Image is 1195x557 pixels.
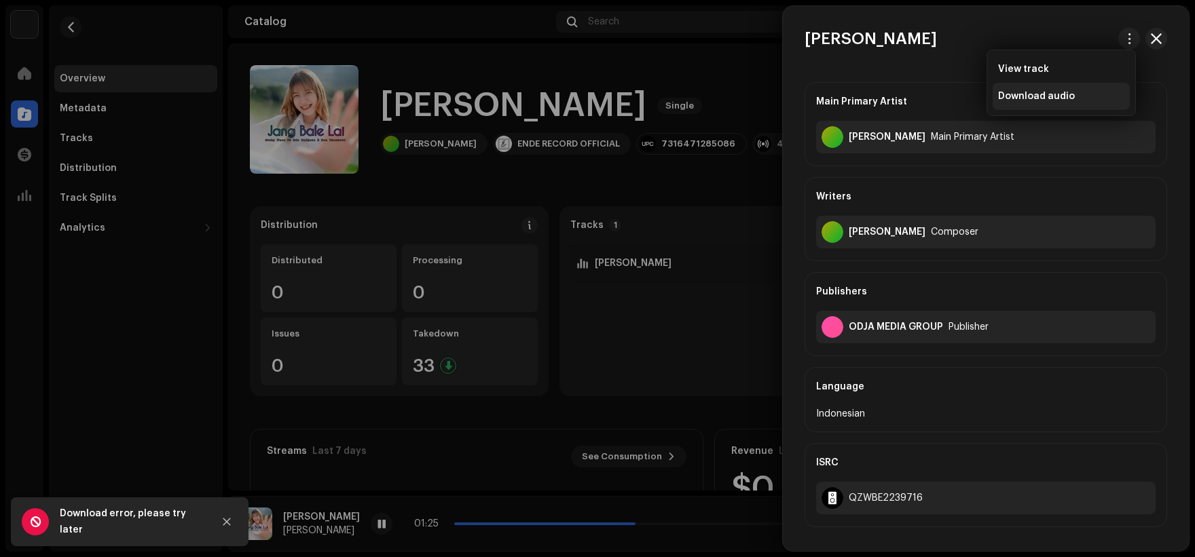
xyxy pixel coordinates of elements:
[60,505,202,538] div: Download error, please try later
[931,132,1014,142] div: Main Primary Artist
[816,406,1156,422] div: Indonesian
[816,178,1156,216] div: Writers
[998,64,1049,75] span: View track
[849,493,923,503] div: QZWBE2239716
[949,322,989,332] div: Publisher
[931,227,978,237] div: Composer
[213,508,240,535] button: Close
[816,83,1156,121] div: Main Primary Artist
[998,91,1075,102] span: Download audio
[816,368,1156,406] div: Language
[805,28,937,50] h3: [PERSON_NAME]
[816,273,1156,311] div: Publishers
[849,132,925,142] div: Ricky Wara
[849,322,943,332] div: ODJA MEDIA GROUP
[816,444,1156,482] div: ISRC
[849,227,925,237] div: Ricky Wara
